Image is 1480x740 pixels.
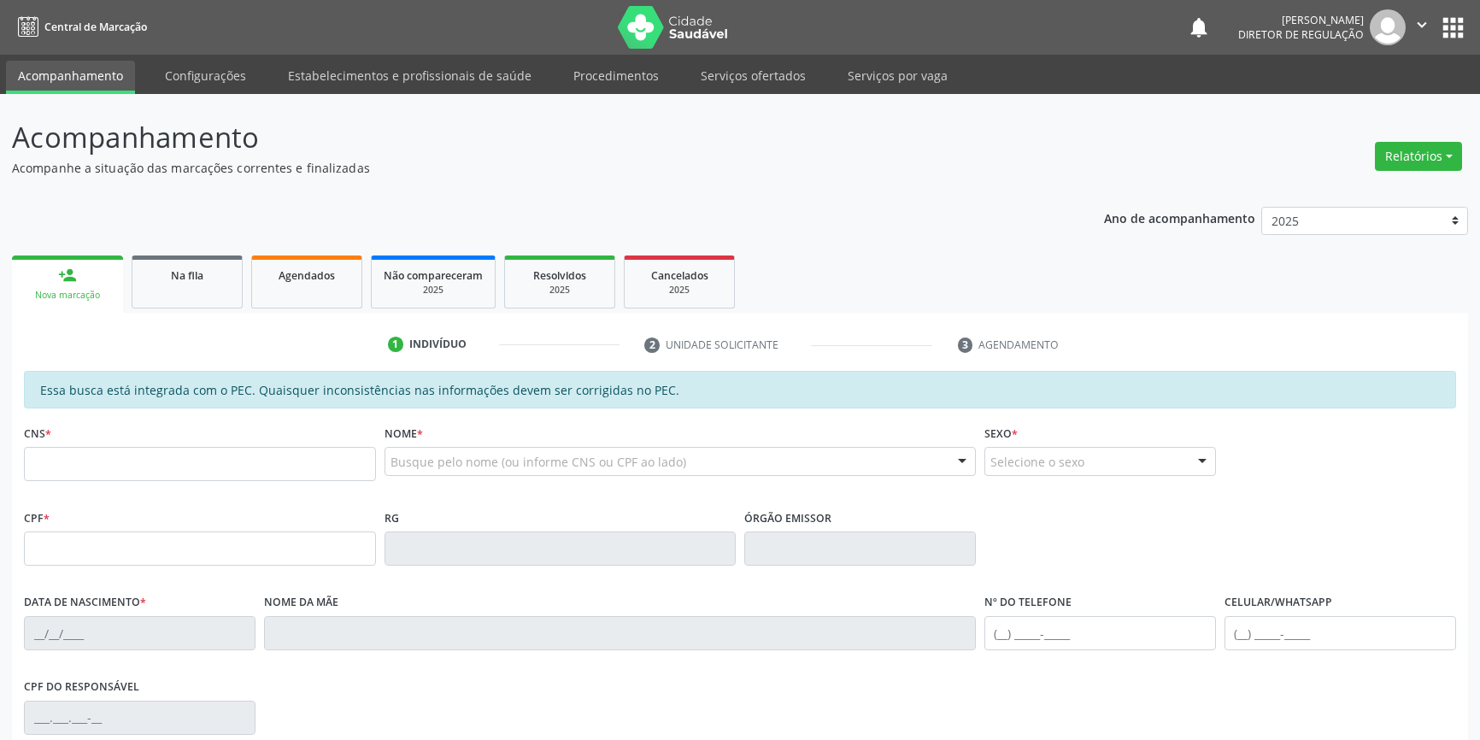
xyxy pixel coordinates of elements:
span: Selecione o sexo [990,453,1084,471]
div: 2025 [637,284,722,297]
span: Busque pelo nome (ou informe CNS ou CPF ao lado) [391,453,686,471]
span: Na fila [171,268,203,283]
input: (__) _____-_____ [984,616,1216,650]
span: Não compareceram [384,268,483,283]
div: Essa busca está integrada com o PEC. Quaisquer inconsistências nas informações devem ser corrigid... [24,371,1456,408]
label: Órgão emissor [744,505,831,532]
a: Estabelecimentos e profissionais de saúde [276,61,543,91]
a: Configurações [153,61,258,91]
a: Central de Marcação [12,13,147,41]
input: __/__/____ [24,616,255,650]
label: Sexo [984,420,1018,447]
label: CNS [24,420,51,447]
a: Acompanhamento [6,61,135,94]
span: Diretor de regulação [1238,27,1364,42]
button:  [1406,9,1438,45]
label: Nº do Telefone [984,590,1072,616]
p: Ano de acompanhamento [1104,207,1255,228]
label: CPF [24,505,50,532]
button: apps [1438,13,1468,43]
p: Acompanhe a situação das marcações correntes e finalizadas [12,159,1031,177]
span: Resolvidos [533,268,586,283]
div: Indivíduo [409,337,467,352]
div: 2025 [517,284,602,297]
label: RG [385,505,399,532]
label: CPF do responsável [24,674,139,701]
a: Serviços ofertados [689,61,818,91]
div: [PERSON_NAME] [1238,13,1364,27]
i:  [1412,15,1431,34]
div: Nova marcação [24,289,111,302]
span: Cancelados [651,268,708,283]
a: Procedimentos [561,61,671,91]
button: Relatórios [1375,142,1462,171]
button: notifications [1187,15,1211,39]
p: Acompanhamento [12,116,1031,159]
label: Data de nascimento [24,590,146,616]
label: Celular/WhatsApp [1225,590,1332,616]
div: 2025 [384,284,483,297]
img: img [1370,9,1406,45]
a: Serviços por vaga [836,61,960,91]
span: Central de Marcação [44,20,147,34]
input: ___.___.___-__ [24,701,255,735]
label: Nome [385,420,423,447]
span: Agendados [279,268,335,283]
label: Nome da mãe [264,590,338,616]
div: person_add [58,266,77,285]
div: 1 [388,337,403,352]
input: (__) _____-_____ [1225,616,1456,650]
